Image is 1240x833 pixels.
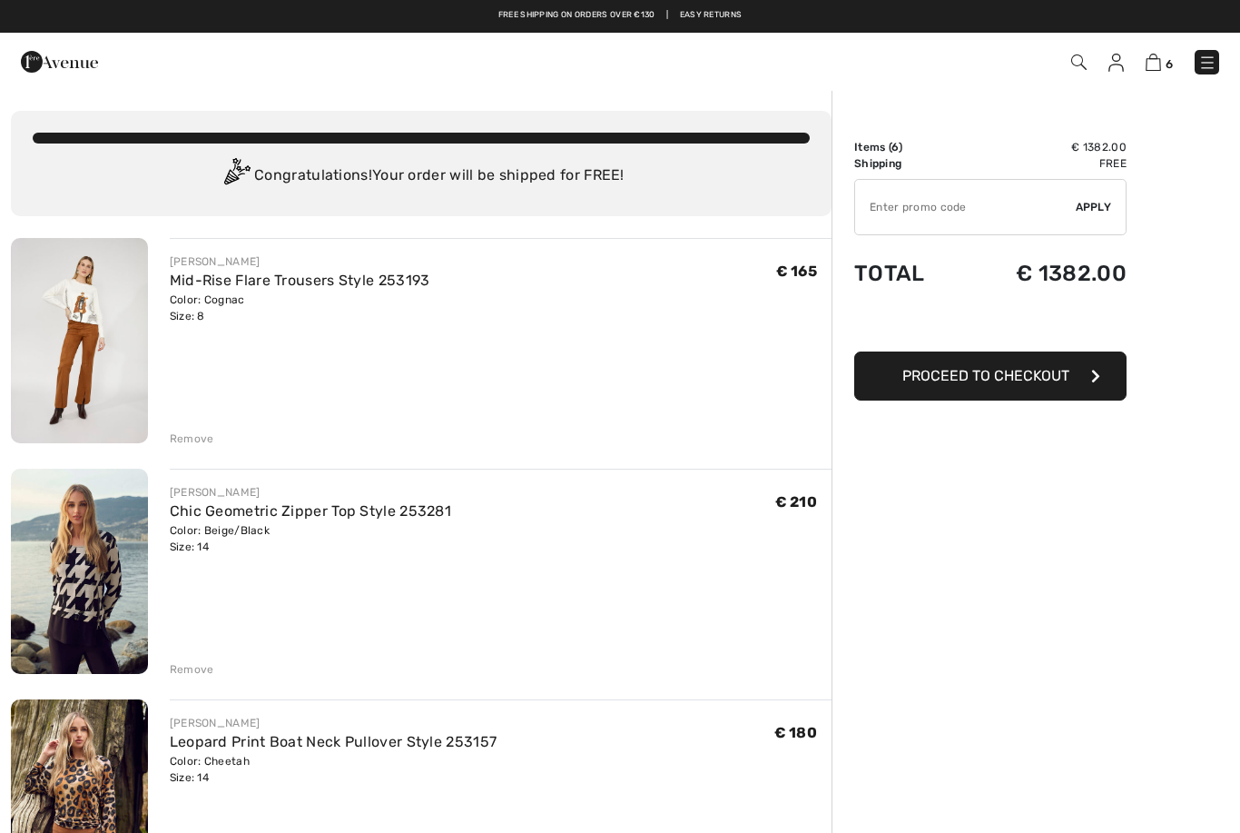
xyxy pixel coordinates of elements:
td: Items ( ) [854,139,960,155]
td: Total [854,243,960,304]
span: Proceed to Checkout [902,367,1069,384]
input: Promo code [855,180,1076,234]
img: My Info [1108,54,1124,72]
a: 6 [1146,51,1173,73]
td: Shipping [854,155,960,172]
a: 1ère Avenue [21,52,98,69]
td: € 1382.00 [960,243,1127,304]
div: Color: Beige/Black Size: 14 [170,522,451,555]
span: Apply [1076,199,1112,215]
img: Search [1071,55,1087,70]
div: Remove [170,431,214,447]
img: 1ère Avenue [21,44,98,80]
button: Proceed to Checkout [854,352,1127,401]
div: [PERSON_NAME] [170,715,497,731]
span: | [666,9,668,22]
img: Mid-Rise Flare Trousers Style 253193 [11,238,148,443]
a: Mid-Rise Flare Trousers Style 253193 [170,272,430,289]
span: € 165 [776,263,818,280]
img: Chic Geometric Zipper Top Style 253281 [11,469,148,674]
iframe: PayPal [854,304,1127,345]
img: Menu [1198,54,1216,72]
div: Congratulations! Your order will be shipped for FREE! [33,158,810,194]
a: Leopard Print Boat Neck Pullover Style 253157 [170,733,497,750]
div: [PERSON_NAME] [170,484,451,501]
img: Shopping Bag [1146,54,1161,71]
div: Color: Cognac Size: 8 [170,292,430,324]
div: Color: Cheetah Size: 14 [170,753,497,786]
span: 6 [1166,57,1173,71]
a: Free shipping on orders over €130 [498,9,655,22]
td: € 1382.00 [960,139,1127,155]
a: Chic Geometric Zipper Top Style 253281 [170,502,451,520]
div: Remove [170,661,214,678]
div: [PERSON_NAME] [170,253,430,270]
span: € 210 [775,493,818,511]
span: € 180 [774,724,818,741]
span: 6 [891,141,899,154]
td: Free [960,155,1127,172]
a: Easy Returns [680,9,743,22]
img: Congratulation2.svg [218,158,254,194]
